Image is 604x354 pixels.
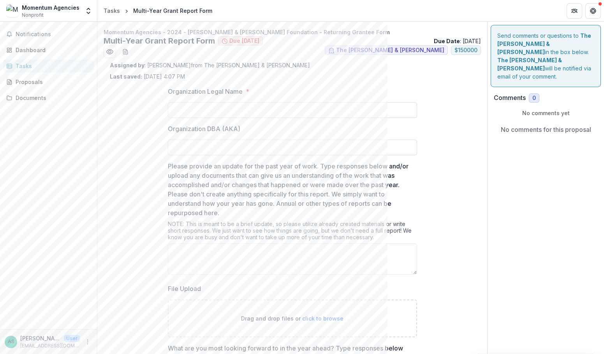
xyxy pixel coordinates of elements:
strong: Due Date [434,38,460,44]
p: File Upload [168,284,201,293]
button: Notifications [3,28,94,40]
span: click to browse [302,315,343,322]
strong: The [PERSON_NAME] & [PERSON_NAME] [497,32,591,55]
div: Multi-Year Grant Report Form [133,7,212,15]
p: : [DATE] [434,37,481,45]
p: No comments yet [494,109,598,117]
p: Please provide an update for the past year of work. Type responses below and/or upload any docume... [168,161,412,217]
p: User [64,335,80,342]
span: Due [DATE] [229,38,259,44]
div: Tasks [16,62,88,70]
span: $ 150000 [454,47,477,54]
p: No comments for this proposal [501,125,591,134]
button: Partners [567,3,582,19]
h2: Comments [494,94,526,102]
button: download-word-button [119,46,132,58]
p: Momentum Agencies - 2024 - [PERSON_NAME] & [PERSON_NAME] Foundation - Returning Grantee Form [104,28,481,36]
div: Tasks [104,7,120,15]
div: NOTE: This is meant to be a brief update, so please utilize already created materials or write sh... [168,221,417,244]
p: [EMAIL_ADDRESS][DOMAIN_NAME] [20,342,80,349]
a: Dashboard [3,44,94,56]
div: Momentum Agencies [22,4,79,12]
p: [DATE] 4:07 PM [110,72,185,81]
button: Get Help [585,3,601,19]
h2: Multi-Year Grant Report Form [104,36,215,46]
div: Amy Simons [8,339,14,344]
a: Tasks [100,5,123,16]
p: Drag and drop files or [241,314,343,322]
a: Proposals [3,75,94,88]
div: Proposals [16,78,88,86]
button: More [83,337,92,347]
strong: Assigned by [110,62,144,68]
img: Momentum Agencies [6,5,19,17]
span: The [PERSON_NAME] & [PERSON_NAME] [336,47,444,54]
p: Organization DBA (AKA) [168,124,240,133]
div: Documents [16,94,88,102]
span: Notifications [16,31,91,38]
div: Send comments or questions to in the box below. will be notified via email of your comment. [491,25,601,87]
p: [PERSON_NAME] [20,334,61,342]
span: Nonprofit [22,12,44,19]
span: 0 [532,95,536,102]
p: : [PERSON_NAME] from The [PERSON_NAME] & [PERSON_NAME] [110,61,475,69]
strong: Last saved: [110,73,142,80]
div: Dashboard [16,46,88,54]
strong: The [PERSON_NAME] & [PERSON_NAME] [497,57,562,72]
a: Documents [3,91,94,104]
a: Tasks [3,60,94,72]
button: Preview 12a59049-57e8-4fb9-ae5b-390b2270ab82.pdf [104,46,116,58]
p: Organization Legal Name [168,87,243,96]
nav: breadcrumb [100,5,215,16]
button: Open entity switcher [83,3,94,19]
